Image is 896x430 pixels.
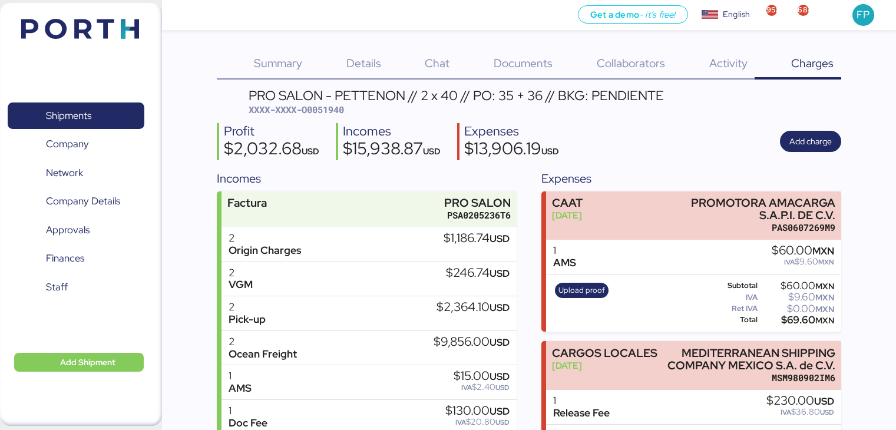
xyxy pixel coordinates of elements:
[707,293,758,302] div: IVA
[224,123,319,140] div: Profit
[445,405,510,418] div: $130.00
[784,257,795,267] span: IVA
[464,123,559,140] div: Expenses
[766,408,834,416] div: $36.80
[495,383,510,392] span: USD
[254,55,302,71] span: Summary
[541,145,559,157] span: USD
[494,55,553,71] span: Documents
[723,8,750,21] div: English
[302,145,319,157] span: USD
[229,279,253,291] div: VGM
[552,197,583,209] div: CAAT
[8,274,144,301] a: Staff
[8,131,144,158] a: Company
[553,244,576,257] div: 1
[814,395,834,408] span: USD
[249,89,664,102] div: PRO SALON - PETTENON // 2 x 40 // PO: 35 + 36 // BKG: PENDIENTE
[8,102,144,130] a: Shipments
[46,193,120,210] span: Company Details
[552,347,657,359] div: CARGOS LOCALES
[8,160,144,187] a: Network
[8,217,144,244] a: Approvals
[46,221,90,239] span: Approvals
[229,417,267,429] div: Doc Fee
[46,279,68,296] span: Staff
[444,232,510,245] div: $1,186.74
[229,244,301,257] div: Origin Charges
[229,301,266,313] div: 2
[597,55,665,71] span: Collaborators
[490,336,510,349] span: USD
[815,315,834,326] span: MXN
[229,267,253,279] div: 2
[229,370,252,382] div: 1
[454,370,510,383] div: $15.00
[8,245,144,272] a: Finances
[857,7,869,22] span: FP
[14,353,144,372] button: Add Shipment
[760,293,834,302] div: $9.60
[553,395,610,407] div: 1
[445,418,510,426] div: $20.80
[818,257,834,267] span: MXN
[812,244,834,257] span: MXN
[815,292,834,303] span: MXN
[229,313,266,326] div: Pick-up
[169,5,189,25] button: Menu
[490,370,510,383] span: USD
[815,281,834,292] span: MXN
[455,418,466,427] span: IVA
[229,382,252,395] div: AMS
[46,135,89,153] span: Company
[60,355,115,369] span: Add Shipment
[227,197,267,209] div: Factura
[446,267,510,280] div: $246.74
[437,301,510,314] div: $2,364.10
[343,123,441,140] div: Incomes
[490,405,510,418] span: USD
[772,257,834,266] div: $9.60
[423,145,441,157] span: USD
[249,104,344,115] span: XXXX-XXXX-O0051940
[815,304,834,315] span: MXN
[217,170,516,187] div: Incomes
[8,188,144,215] a: Company Details
[229,336,297,348] div: 2
[490,301,510,314] span: USD
[552,209,583,221] div: [DATE]
[760,305,834,313] div: $0.00
[434,336,510,349] div: $9,856.00
[444,197,511,209] div: PRO SALON
[454,383,510,392] div: $2.40
[707,282,758,290] div: Subtotal
[553,257,576,269] div: AMS
[709,55,748,71] span: Activity
[766,395,834,408] div: $230.00
[464,140,559,160] div: $13,906.19
[490,267,510,280] span: USD
[772,244,834,257] div: $60.00
[665,347,835,372] div: MEDITERRANEAN SHIPPING COMPANY MEXICO S.A. de C.V.
[665,197,835,221] div: PROMOTORA AMACARGA S.A.P.I. DE C.V.
[490,232,510,245] span: USD
[46,164,83,181] span: Network
[781,408,791,417] span: IVA
[495,418,510,427] span: USD
[558,284,605,297] span: Upload proof
[791,55,834,71] span: Charges
[665,372,835,384] div: MSM980902IM6
[444,209,511,221] div: PSA0205236T6
[229,405,267,417] div: 1
[707,305,758,313] div: Ret IVA
[789,134,832,148] span: Add charge
[346,55,381,71] span: Details
[665,221,835,234] div: PAS0607269M9
[780,131,841,152] button: Add charge
[425,55,449,71] span: Chat
[343,140,441,160] div: $15,938.87
[541,170,841,187] div: Expenses
[224,140,319,160] div: $2,032.68
[760,316,834,325] div: $69.60
[46,107,91,124] span: Shipments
